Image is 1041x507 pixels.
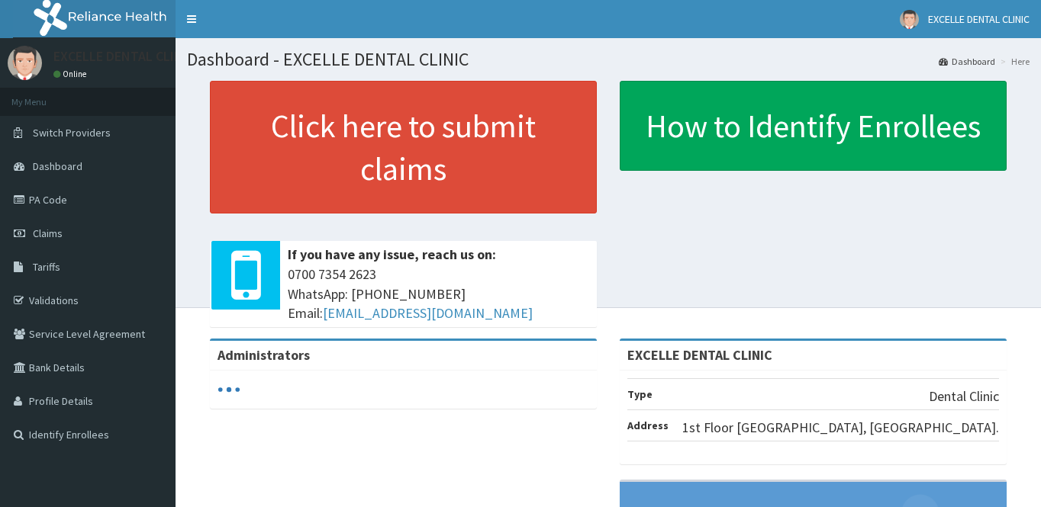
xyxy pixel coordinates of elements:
[187,50,1030,69] h1: Dashboard - EXCELLE DENTAL CLINIC
[218,378,240,401] svg: audio-loading
[929,387,999,406] p: Dental Clinic
[218,346,310,364] b: Administrators
[323,304,533,322] a: [EMAIL_ADDRESS][DOMAIN_NAME]
[33,126,111,140] span: Switch Providers
[627,419,669,432] b: Address
[288,265,589,323] span: 0700 7354 2623 WhatsApp: [PHONE_NUMBER] Email:
[33,226,63,240] span: Claims
[53,50,195,63] p: EXCELLE DENTAL CLINIC
[33,159,82,173] span: Dashboard
[682,418,999,438] p: 1st Floor [GEOGRAPHIC_DATA], [GEOGRAPHIC_DATA].
[939,55,995,68] a: Dashboard
[53,69,90,79] a: Online
[997,55,1030,68] li: Here
[33,260,60,274] span: Tariffs
[210,81,597,213] a: Click here to submit claims
[928,12,1030,26] span: EXCELLE DENTAL CLINIC
[620,81,1007,171] a: How to Identify Enrollees
[288,245,496,263] b: If you have any issue, reach us on:
[627,387,653,401] b: Type
[627,346,772,364] strong: EXCELLE DENTAL CLINIC
[900,10,919,29] img: User Image
[8,46,42,80] img: User Image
